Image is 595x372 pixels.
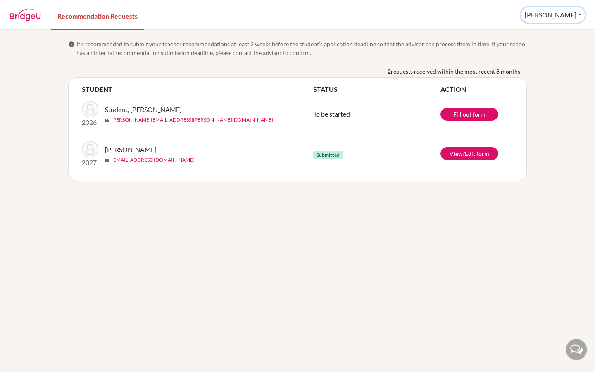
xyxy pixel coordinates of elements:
span: Help [19,6,36,13]
p: 2026 [82,117,98,127]
th: ACTION [440,84,513,94]
a: [PERSON_NAME][EMAIL_ADDRESS][PERSON_NAME][DOMAIN_NAME] [112,116,273,124]
span: mail [105,158,110,163]
a: [EMAIL_ADDRESS][DOMAIN_NAME] [112,156,195,164]
p: 2027 [82,157,98,167]
button: [PERSON_NAME] [521,7,585,23]
b: 2 [388,67,391,76]
span: mail [105,118,110,123]
span: info [68,41,75,48]
span: requests received within the most recent 8 months [391,67,520,76]
a: Fill out form [440,108,498,121]
th: STATUS [313,84,440,94]
span: To be started [313,110,350,118]
img: Gupta, Riya [82,141,98,157]
span: Student, [PERSON_NAME] [105,105,182,114]
a: View/Edit form [440,147,498,160]
span: [PERSON_NAME] [105,145,157,155]
img: Student, Riya [82,101,98,117]
img: BridgeU logo [10,9,41,21]
span: It’s recommended to submit your teacher recommendations at least 2 weeks before the student’s app... [76,40,527,57]
a: Recommendation Requests [51,1,144,30]
span: Submitted [313,151,343,159]
th: STUDENT [82,84,313,94]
